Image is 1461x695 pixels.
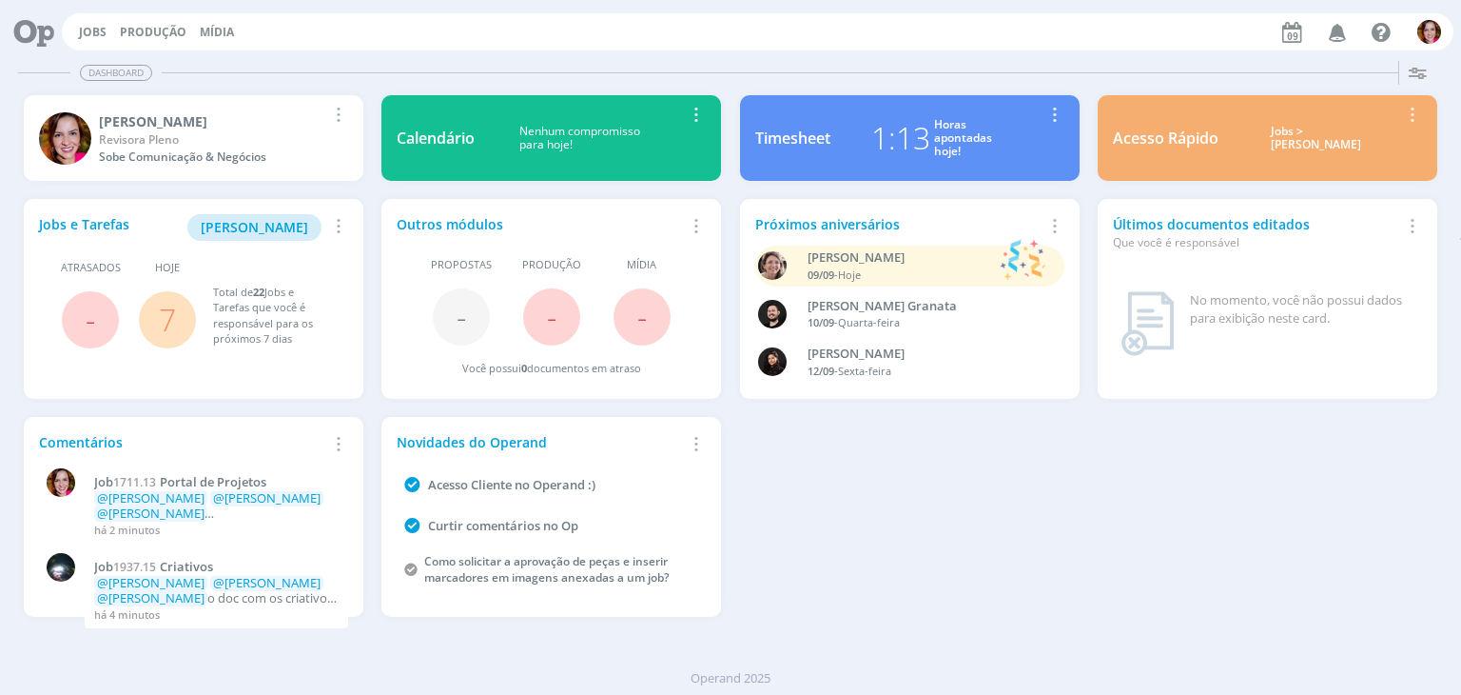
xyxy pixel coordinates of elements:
span: Propostas [431,257,492,273]
span: - [86,299,95,340]
a: B[PERSON_NAME]Revisora PlenoSobe Comunicação & Negócios [24,95,363,181]
div: Horas apontadas hoje! [934,118,992,159]
span: há 2 minutos [94,523,160,537]
div: No momento, você não possui dados para exibição neste card. [1190,291,1414,328]
a: [PERSON_NAME] [187,217,321,235]
span: [PERSON_NAME] [201,218,308,236]
img: A [758,251,787,280]
div: Novidades do Operand [397,432,684,452]
a: Timesheet1:13Horasapontadashoje! [740,95,1080,181]
a: Job1711.13Portal de Projetos [94,475,339,490]
span: Criativos [160,558,213,575]
button: B [1416,15,1442,49]
span: @[PERSON_NAME] [97,520,205,537]
span: 0 [521,361,527,375]
div: Próximos aniversários [755,214,1042,234]
a: Produção [120,24,186,40]
span: há 4 minutos [94,607,160,622]
a: Job1937.15Criativos [94,560,339,575]
img: G [47,553,75,582]
div: 1:13 [871,115,930,161]
button: [PERSON_NAME] [187,214,321,241]
div: Acesso Rápido [1113,127,1218,149]
button: Mídia [194,25,240,40]
span: @[PERSON_NAME] [97,489,205,506]
div: Outros módulos [397,214,684,234]
div: Jobs e Tarefas [39,214,326,241]
div: Bruno Corralo Granata [808,297,1042,316]
span: - [457,296,466,337]
span: 09/09 [808,268,834,282]
div: Calendário [397,127,475,149]
div: Comentários [39,432,326,452]
span: Dashboard [80,65,152,81]
span: Portal de Projetos [160,473,266,490]
span: 1937.15 [113,559,156,575]
a: Como solicitar a aprovação de peças e inserir marcadores em imagens anexadas a um job? [424,553,669,586]
span: @[PERSON_NAME] [213,574,321,591]
span: - [547,296,556,337]
span: @[PERSON_NAME] [213,489,321,506]
img: dashboard_not_found.png [1120,291,1175,356]
span: Quarta-feira [838,315,900,329]
span: - [637,296,647,337]
div: - [808,268,991,284]
a: Jobs [79,24,107,40]
span: Mídia [627,257,656,273]
div: Nenhum compromisso para hoje! [475,125,684,152]
a: 7 [159,299,176,340]
span: Hoje [155,260,180,276]
img: L [758,347,787,376]
p: figma revisado, ajustes no briefing. [94,491,339,521]
div: - [808,364,1042,380]
img: B [758,300,787,328]
div: Luana da Silva de Andrade [808,345,1042,364]
span: Sexta-feira [838,364,891,378]
div: Sobe Comunicação & Negócios [99,149,326,166]
div: Revisora Pleno [99,131,326,149]
span: Atrasados [61,260,121,276]
a: Curtir comentários no Op [428,517,578,534]
div: Últimos documentos editados [1113,214,1400,251]
span: @[PERSON_NAME] [97,589,205,606]
span: 10/09 [808,315,834,329]
div: Bruna Bueno [99,111,326,131]
div: Timesheet [755,127,830,149]
a: Mídia [200,24,234,40]
span: 12/09 [808,364,834,378]
button: Jobs [73,25,112,40]
span: @[PERSON_NAME] [97,505,205,522]
span: @[PERSON_NAME] [97,574,205,591]
div: Total de Jobs e Tarefas que você é responsável para os próximos 7 dias [213,285,330,347]
span: 1711.13 [113,474,156,490]
div: - [808,315,1042,331]
img: B [39,112,91,165]
button: Produção [114,25,192,40]
img: B [47,468,75,497]
span: Produção [522,257,581,273]
div: Que você é responsável [1113,234,1400,251]
p: o doc com os criativos completos está [94,576,339,606]
img: B [1417,20,1441,44]
a: Acesso Cliente no Operand :) [428,476,595,493]
div: Jobs > [PERSON_NAME] [1233,125,1400,152]
span: 22 [253,285,264,299]
div: Você possui documentos em atraso [462,361,641,377]
span: Hoje [838,268,861,282]
div: Aline Beatriz Jackisch [808,248,991,268]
